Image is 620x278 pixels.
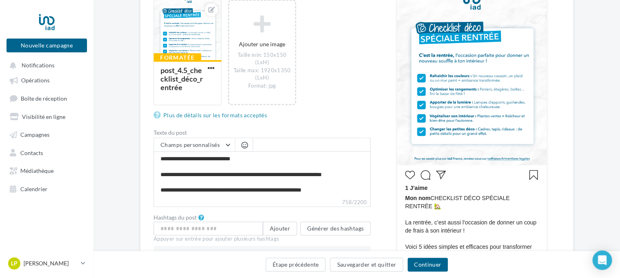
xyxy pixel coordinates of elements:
label: Hashtags du post [154,215,197,220]
div: Open Intercom Messenger [592,250,612,270]
a: LP [PERSON_NAME] [7,256,87,271]
a: Opérations [5,72,89,87]
svg: Partager la publication [436,170,446,180]
span: Campagnes [20,131,50,138]
label: 758/2200 [154,198,371,207]
span: Champs personnalisés [160,141,220,148]
button: Continuer [408,258,448,272]
button: Générer des hashtags [300,222,371,235]
button: Ajouter [263,222,297,235]
div: Appuyer sur entrée pour ajouter plusieurs hashtags [154,235,371,243]
a: Calendrier [5,181,89,196]
a: Campagnes [5,127,89,141]
span: Calendrier [20,185,48,192]
span: Mon nom [405,195,430,201]
p: [PERSON_NAME] [24,259,78,267]
div: 1 J’aime [405,184,538,194]
span: Opérations [21,77,50,84]
a: Contacts [5,145,89,159]
span: Boîte de réception [21,95,67,101]
svg: Enregistrer [529,170,538,180]
div: post_4.5_checklist_déco_rentrée [160,66,203,92]
span: Notifications [22,62,54,69]
button: Nouvelle campagne [7,39,87,52]
span: Médiathèque [20,167,54,174]
button: Étape précédente [266,258,326,272]
svg: Commenter [421,170,430,180]
button: Sauvegarder et quitter [330,258,403,272]
div: Formatée [154,53,201,62]
svg: J’aime [405,170,415,180]
a: Boîte de réception [5,91,89,106]
a: Médiathèque [5,163,89,177]
span: Visibilité en ligne [22,113,65,120]
button: Champs personnalisés [154,138,235,152]
span: Contacts [20,149,43,156]
a: Plus de détails sur les formats acceptés [154,110,270,120]
span: LP [11,259,17,267]
a: Visibilité en ligne [5,109,89,123]
label: Texte du post [154,130,371,136]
